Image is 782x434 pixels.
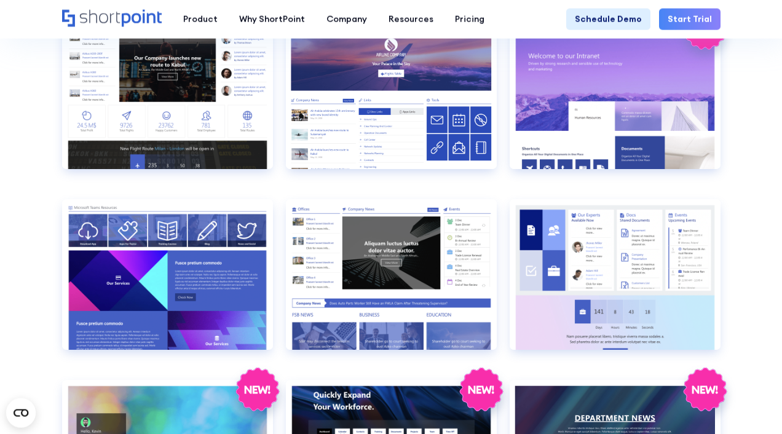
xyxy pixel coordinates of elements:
a: HR 1 [62,199,273,367]
button: Open CMP widget [6,398,36,428]
a: Schedule Demo [566,9,650,30]
a: Why ShortPoint [229,9,316,30]
a: Start Trial [659,9,721,30]
a: Resources [378,9,444,30]
a: HR 3 [510,199,721,367]
a: Home [62,10,162,28]
div: Why ShortPoint [239,13,305,26]
a: Employees Directory 4 [286,18,497,186]
div: Resources [389,13,433,26]
div: Company [326,13,367,26]
iframe: Chat Widget [721,375,782,434]
a: Product [173,9,229,30]
div: チャットウィジェット [721,375,782,434]
a: Company [316,9,378,30]
div: Pricing [455,13,484,26]
a: HR 2 [286,199,497,367]
div: Product [183,13,218,26]
a: Pricing [444,9,496,30]
a: Employees Directory 3 [62,18,273,186]
a: Enterprise 1 [510,18,721,186]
